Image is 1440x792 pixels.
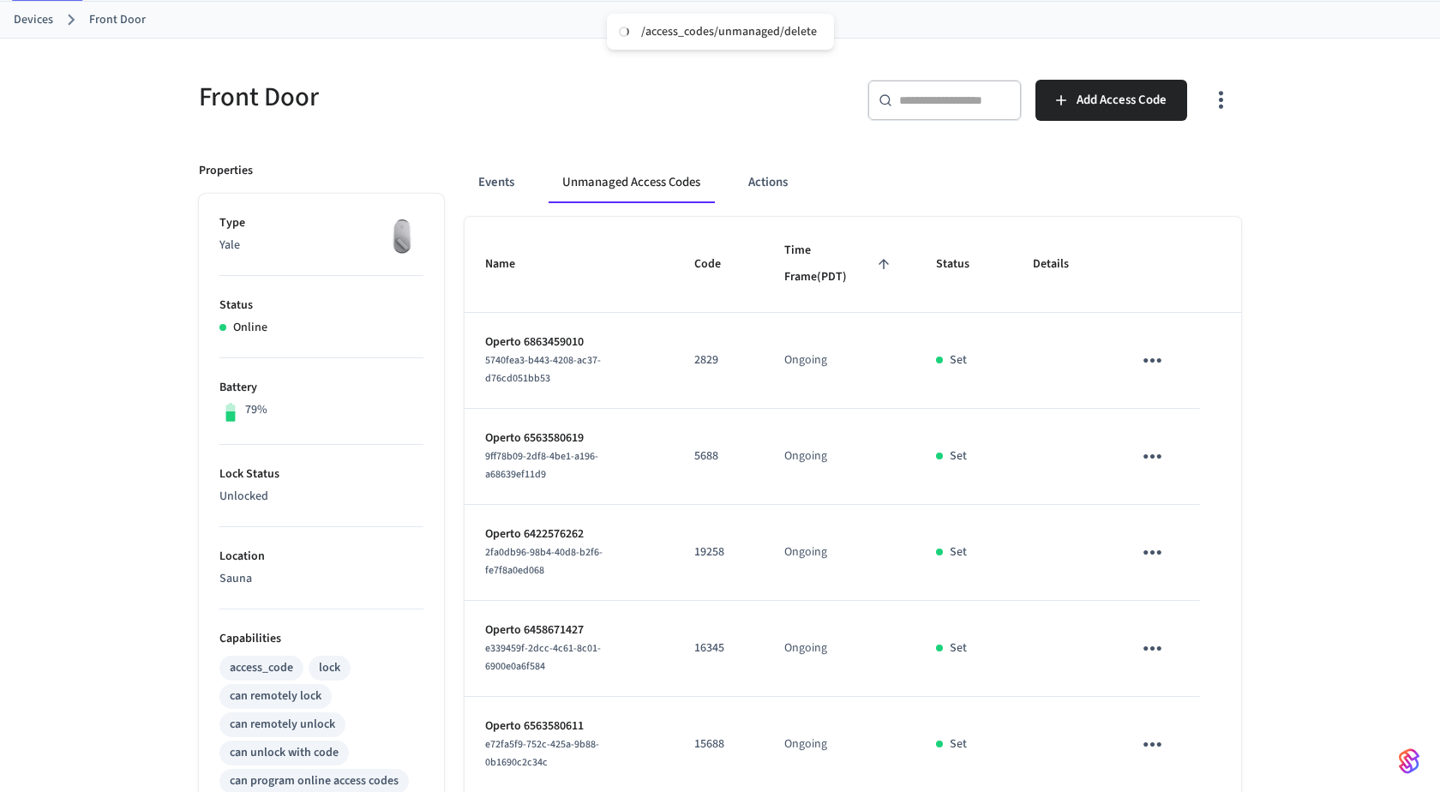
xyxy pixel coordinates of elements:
[549,162,714,203] button: Unmanaged Access Codes
[735,162,801,203] button: Actions
[219,465,423,483] p: Lock Status
[764,505,915,601] td: Ongoing
[1077,89,1167,111] span: Add Access Code
[230,659,293,677] div: access_code
[485,251,537,278] span: Name
[694,735,743,753] p: 15688
[465,162,1241,203] div: ant example
[641,24,817,39] div: /access_codes/unmanaged/delete
[485,525,653,543] p: Operto 6422576262
[485,353,601,386] span: 5740fea3-b443-4208-ac37-d76cd051bb53
[950,639,967,657] p: Set
[230,716,335,734] div: can remotely unlock
[219,630,423,648] p: Capabilities
[485,429,653,447] p: Operto 6563580619
[764,313,915,409] td: Ongoing
[219,214,423,232] p: Type
[1035,80,1187,121] button: Add Access Code
[950,351,967,369] p: Set
[694,447,743,465] p: 5688
[694,351,743,369] p: 2829
[950,543,967,561] p: Set
[485,641,601,674] span: e339459f-2dcc-4c61-8c01-6900e0a6f584
[694,543,743,561] p: 19258
[219,237,423,255] p: Yale
[219,297,423,315] p: Status
[764,601,915,697] td: Ongoing
[694,639,743,657] p: 16345
[485,717,653,735] p: Operto 6563580611
[485,737,599,770] span: e72fa5f9-752c-425a-9b88-0b1690c2c34c
[230,772,399,790] div: can program online access codes
[14,11,53,29] a: Devices
[319,659,340,677] div: lock
[219,379,423,397] p: Battery
[950,447,967,465] p: Set
[381,214,423,257] img: August Wifi Smart Lock 3rd Gen, Silver, Front
[936,251,992,278] span: Status
[764,409,915,505] td: Ongoing
[485,545,603,578] span: 2fa0db96-98b4-40d8-b2f6-fe7f8a0ed068
[219,548,423,566] p: Location
[245,401,267,419] p: 79%
[199,162,253,180] p: Properties
[485,333,653,351] p: Operto 6863459010
[485,449,598,482] span: 9ff78b09-2df8-4be1-a196-a68639ef11d9
[230,687,321,705] div: can remotely lock
[1033,251,1091,278] span: Details
[230,744,339,762] div: can unlock with code
[950,735,967,753] p: Set
[219,570,423,588] p: Sauna
[89,11,146,29] a: Front Door
[485,621,653,639] p: Operto 6458671427
[784,237,895,291] span: Time Frame(PDT)
[694,251,743,278] span: Code
[219,488,423,506] p: Unlocked
[199,80,710,115] h5: Front Door
[465,162,528,203] button: Events
[1399,747,1419,775] img: SeamLogoGradient.69752ec5.svg
[233,319,267,337] p: Online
